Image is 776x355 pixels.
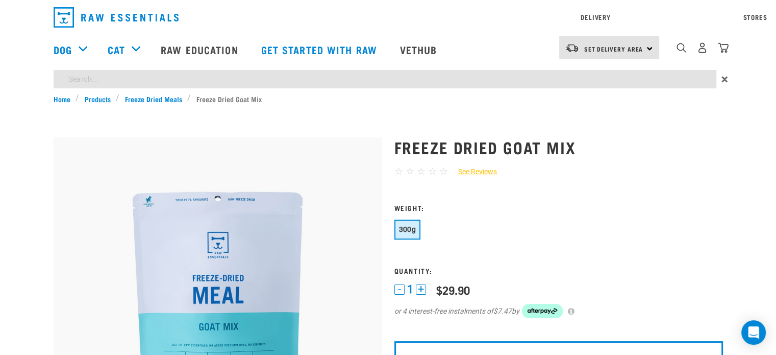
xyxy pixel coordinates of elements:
a: Stores [743,15,767,19]
img: Afterpay [522,304,563,318]
img: home-icon@2x.png [718,42,729,53]
a: Cat [108,42,125,57]
button: + [416,285,426,295]
span: ☆ [406,165,414,177]
span: Set Delivery Area [584,47,643,51]
a: See Reviews [448,167,497,177]
span: 300g [399,225,416,233]
span: 1 [407,284,413,295]
a: Delivery [581,15,610,19]
span: $7.47 [493,306,512,317]
span: ☆ [428,165,437,177]
h1: Freeze Dried Goat Mix [394,138,723,156]
div: or 4 interest-free instalments of by [394,304,723,318]
span: × [721,70,728,88]
a: Products [79,93,116,104]
input: Search... [54,70,716,88]
span: ☆ [439,165,448,177]
img: user.png [697,42,708,53]
img: Raw Essentials Logo [54,7,179,28]
img: home-icon-1@2x.png [677,43,686,53]
img: van-moving.png [565,43,579,53]
nav: breadcrumbs [54,93,723,104]
a: Freeze Dried Meals [119,93,187,104]
a: Dog [54,42,72,57]
h3: Quantity: [394,267,723,274]
span: ☆ [417,165,425,177]
nav: dropdown navigation [45,3,731,32]
h3: Weight: [394,204,723,211]
span: ☆ [394,165,403,177]
a: Vethub [390,29,450,70]
div: Open Intercom Messenger [741,320,766,345]
button: - [394,285,405,295]
button: 300g [394,220,421,240]
a: Raw Education [151,29,251,70]
a: Home [54,93,76,104]
div: $29.90 [436,283,470,296]
a: Get started with Raw [251,29,390,70]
